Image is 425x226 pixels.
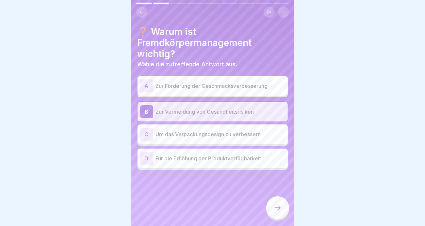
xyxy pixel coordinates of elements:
[156,154,285,162] p: Für die Erhöhung der Produktverfügbarkeit
[138,61,288,68] p: Wähle die zutreffende Antwort aus.
[156,82,285,90] p: Zur Förderung der Geschmacksverbesserung
[138,26,288,59] h4: ❓ Warum ist Fremdkörpermanagement wichtig?
[156,108,285,116] p: Zur Vermeidung von Gesundheitsrisiken
[140,105,153,118] div: B
[156,130,285,138] p: Um das Verpackungsdesign zu verbessern
[140,128,153,141] div: C
[140,152,153,165] div: D
[140,79,153,92] div: A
